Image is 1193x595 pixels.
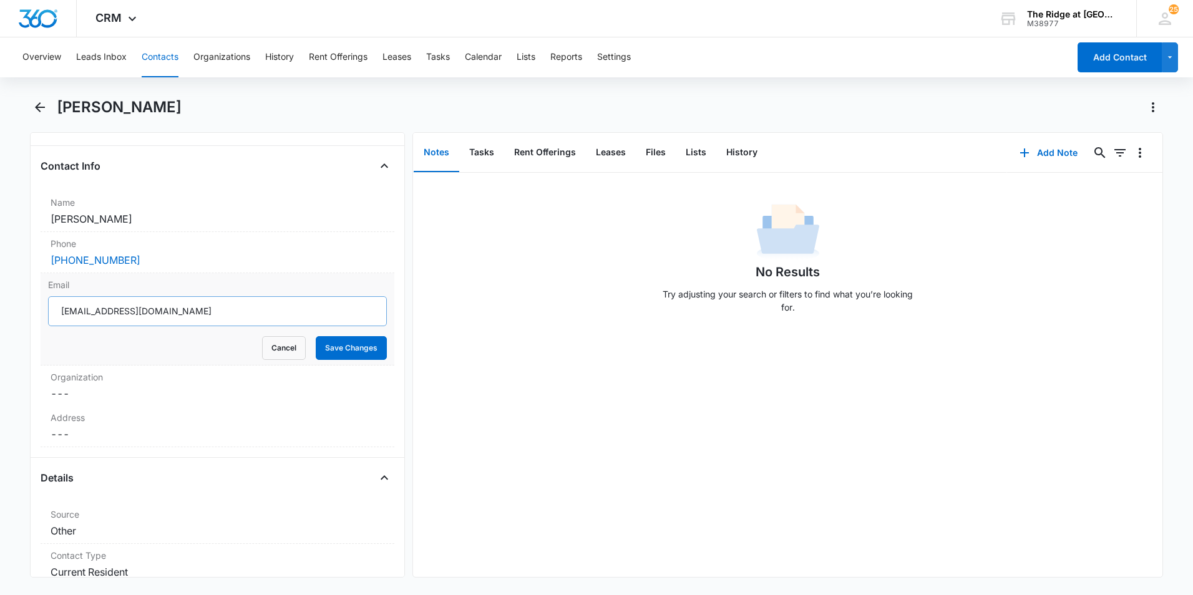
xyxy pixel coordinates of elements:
[504,133,586,172] button: Rent Offerings
[48,278,387,291] label: Email
[41,365,394,406] div: Organization---
[459,133,504,172] button: Tasks
[757,200,819,263] img: No Data
[550,37,582,77] button: Reports
[1169,4,1179,14] span: 25
[517,37,535,77] button: Lists
[1078,42,1162,72] button: Add Contact
[1007,138,1090,168] button: Add Note
[22,37,61,77] button: Overview
[95,11,122,24] span: CRM
[426,37,450,77] button: Tasks
[414,133,459,172] button: Notes
[51,386,384,401] dd: ---
[597,37,631,77] button: Settings
[51,237,384,250] label: Phone
[262,336,306,360] button: Cancel
[51,427,384,442] dd: ---
[51,253,140,268] a: [PHONE_NUMBER]
[51,211,384,226] dd: [PERSON_NAME]
[676,133,716,172] button: Lists
[30,97,49,117] button: Back
[51,549,384,562] label: Contact Type
[51,411,384,424] label: Address
[586,133,636,172] button: Leases
[51,508,384,521] label: Source
[1110,143,1130,163] button: Filters
[1143,97,1163,117] button: Actions
[41,232,394,273] div: Phone[PHONE_NUMBER]
[51,564,384,579] dd: Current Resident
[41,406,394,447] div: Address---
[51,370,384,384] label: Organization
[374,468,394,488] button: Close
[1027,19,1118,28] div: account id
[465,37,502,77] button: Calendar
[716,133,767,172] button: History
[1090,143,1110,163] button: Search...
[142,37,178,77] button: Contacts
[756,263,820,281] h1: No Results
[1169,4,1179,14] div: notifications count
[41,158,100,173] h4: Contact Info
[41,191,394,232] div: Name[PERSON_NAME]
[76,37,127,77] button: Leads Inbox
[57,98,182,117] h1: [PERSON_NAME]
[41,503,394,544] div: SourceOther
[382,37,411,77] button: Leases
[51,196,384,209] label: Name
[316,336,387,360] button: Save Changes
[374,156,394,176] button: Close
[265,37,294,77] button: History
[51,523,384,538] dd: Other
[41,470,74,485] h4: Details
[1027,9,1118,19] div: account name
[41,544,394,585] div: Contact TypeCurrent Resident
[193,37,250,77] button: Organizations
[657,288,919,314] p: Try adjusting your search or filters to find what you’re looking for.
[1130,143,1150,163] button: Overflow Menu
[48,296,387,326] input: Email
[636,133,676,172] button: Files
[309,37,368,77] button: Rent Offerings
